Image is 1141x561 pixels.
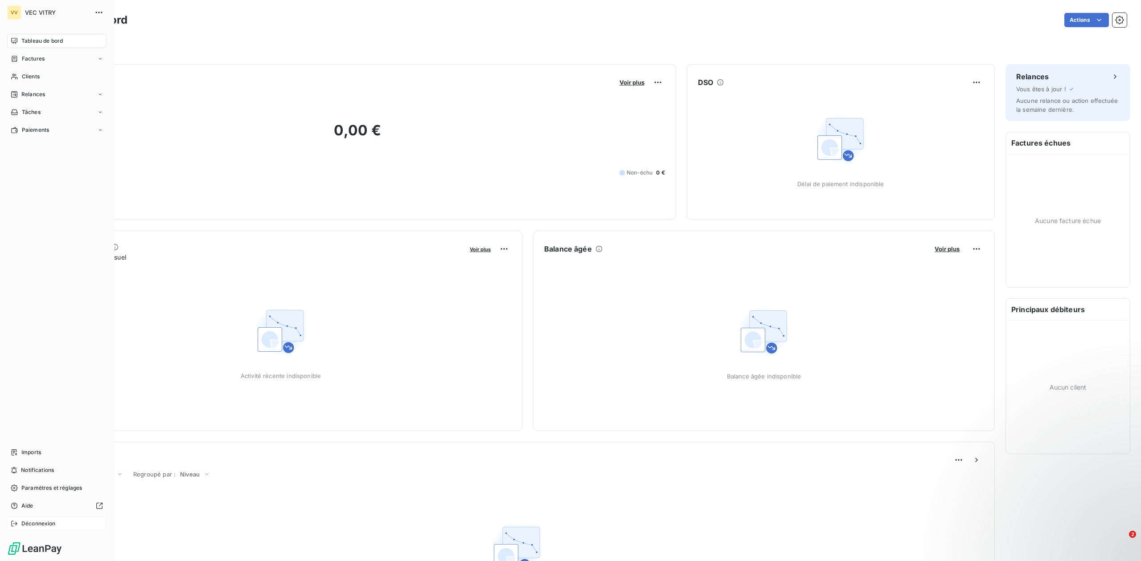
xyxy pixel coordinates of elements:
button: Voir plus [467,245,493,253]
img: Logo LeanPay [7,541,62,556]
span: Vous êtes à jour ! [1016,85,1066,93]
span: Voir plus [620,79,644,86]
span: Notifications [21,466,54,474]
span: 2 [1129,531,1136,538]
span: Chiffre d'affaires mensuel [50,252,464,262]
span: Déconnexion [21,520,56,528]
button: Voir plus [617,78,647,86]
div: VV [7,5,21,20]
button: Voir plus [932,245,962,253]
span: Tâches [22,108,41,116]
span: Délai de paiement indisponible [797,180,884,187]
span: Aucun client [1050,382,1087,392]
span: Balance âgée indisponible [727,373,801,380]
button: Actions [1064,13,1109,27]
img: Empty state [735,303,792,360]
span: Niveau [180,471,200,478]
h6: Factures échues [1006,132,1130,154]
iframe: Intercom live chat [1111,531,1132,552]
h6: Balance âgée [544,244,592,254]
span: Aide [21,502,33,510]
img: Empty state [252,303,309,360]
span: Activité récente indisponible [241,372,321,379]
span: Regroupé par : [133,471,176,478]
h6: DSO [698,77,713,88]
span: Voir plus [470,246,491,252]
span: Paiements [22,126,49,134]
h6: Relances [1016,71,1049,82]
span: Aucune relance ou action effectuée la semaine dernière. [1016,97,1118,113]
span: Voir plus [935,245,960,252]
span: 0 € [656,169,665,177]
span: Tableau de bord [21,37,63,45]
span: Paramètres et réglages [21,484,82,492]
span: Aucune facture échue [1035,216,1101,225]
span: VEC VITRY [25,9,89,16]
span: Factures [22,55,45,63]
span: Clients [22,73,40,81]
iframe: Intercom notifications message [963,475,1141,537]
img: Empty state [812,111,869,168]
h6: Principaux débiteurs [1006,299,1130,320]
h2: 0,00 € [50,122,665,148]
span: Relances [21,90,45,98]
a: Aide [7,499,107,513]
span: Imports [21,448,41,456]
span: Non-échu [627,169,653,177]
